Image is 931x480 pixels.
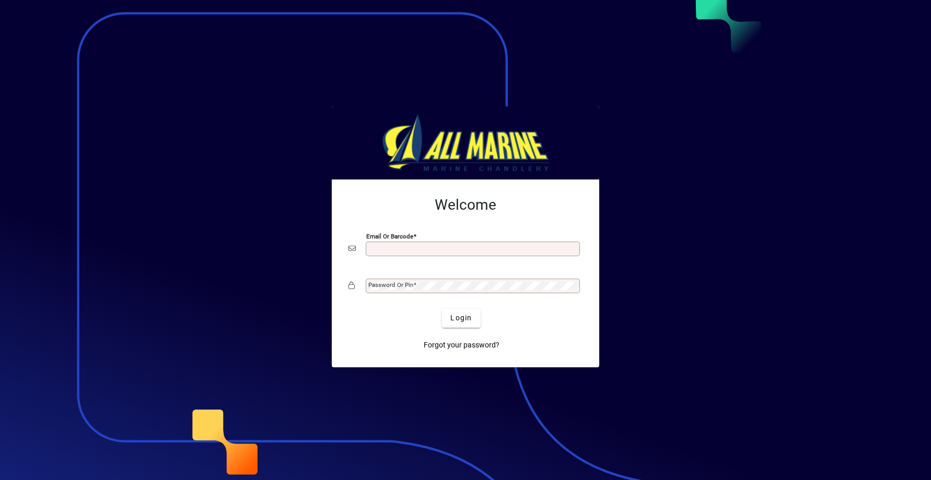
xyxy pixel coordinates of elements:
mat-label: Email or Barcode [366,232,413,239]
span: Login [450,313,472,323]
button: Login [442,309,480,328]
span: Forgot your password? [424,340,499,351]
h2: Welcome [348,196,583,214]
a: Forgot your password? [420,336,504,355]
mat-label: Password or Pin [368,281,413,289]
